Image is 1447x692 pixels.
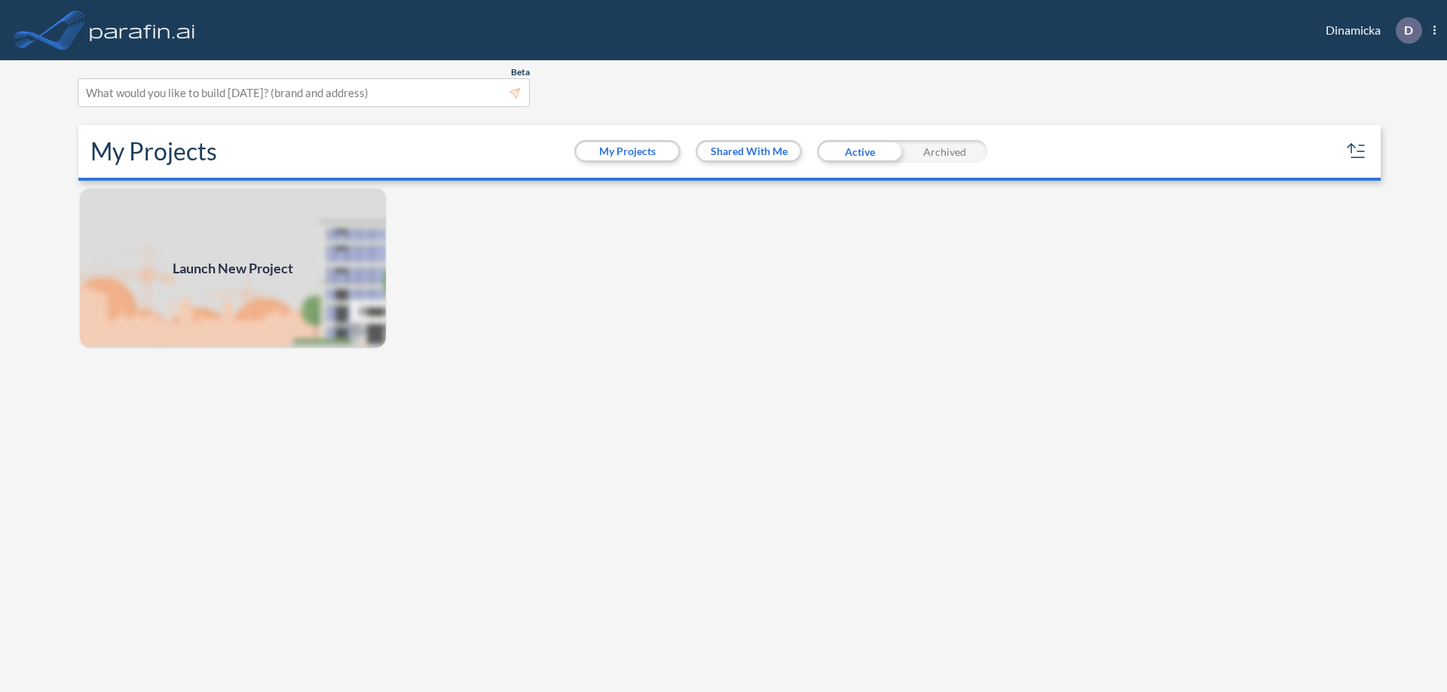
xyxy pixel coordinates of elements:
[78,187,387,349] img: add
[1345,139,1369,163] button: sort
[90,137,217,166] h2: My Projects
[78,187,387,349] a: Launch New Project
[698,142,800,160] button: Shared With Me
[87,15,198,45] img: logo
[902,140,987,163] div: Archived
[1404,23,1413,37] p: D
[1303,17,1436,44] div: Dinamicka
[511,66,530,78] span: Beta
[817,140,902,163] div: Active
[577,142,678,160] button: My Projects
[173,258,293,279] span: Launch New Project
